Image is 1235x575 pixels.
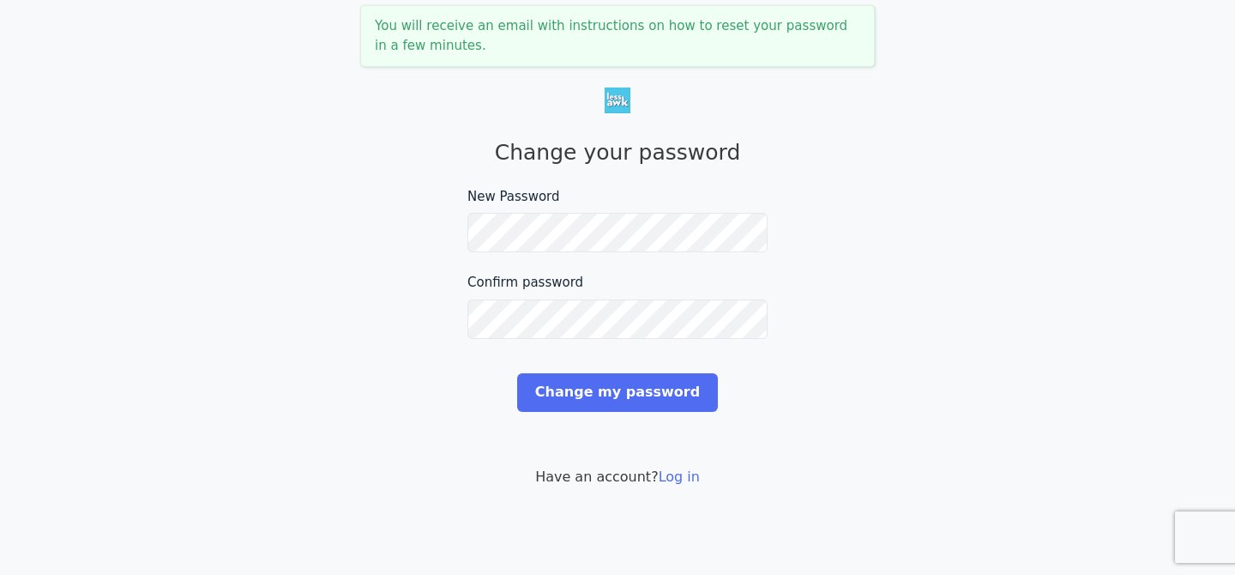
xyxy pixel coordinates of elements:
[467,187,768,207] label: New Password
[467,273,768,293] label: Confirm password
[659,469,700,485] a: Log in
[375,16,860,56] p: You will receive an email with instructions on how to reset your password in a few minutes.
[605,88,630,113] img: Less Awkward Hub logo
[517,373,718,412] input: Change my password
[467,139,768,166] h1: Change your password
[467,467,768,487] p: Have an account?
